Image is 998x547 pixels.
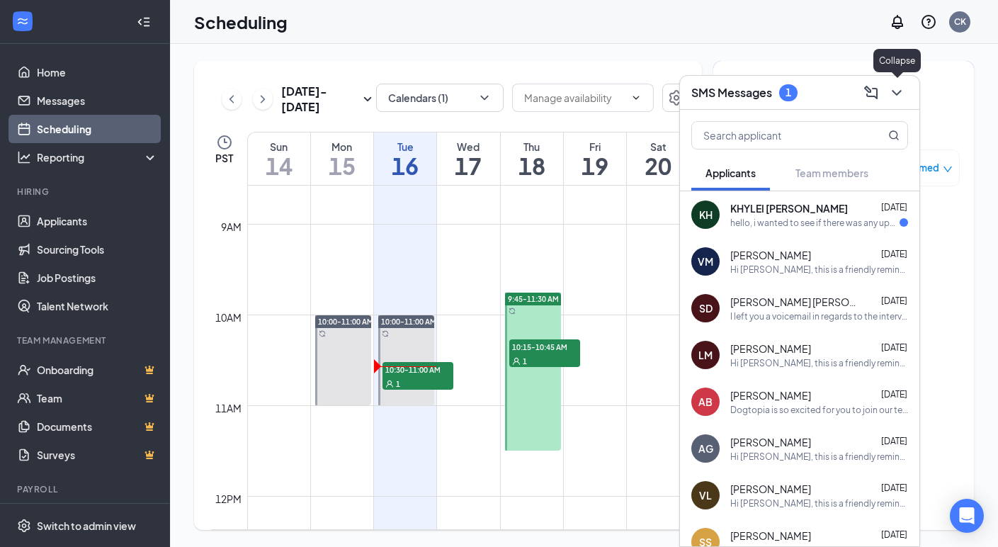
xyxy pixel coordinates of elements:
[376,84,504,112] button: Calendars (1)ChevronDown
[627,154,689,178] h1: 20
[564,140,626,154] div: Fri
[37,235,158,264] a: Sourcing Tools
[215,151,233,165] span: PST
[881,436,907,446] span: [DATE]
[509,339,580,354] span: 10:15-10:45 AM
[37,207,158,235] a: Applicants
[889,13,906,30] svg: Notifications
[881,529,907,540] span: [DATE]
[730,435,811,449] span: [PERSON_NAME]
[954,16,966,28] div: CK
[873,49,921,72] div: Collapse
[396,379,400,389] span: 1
[881,389,907,400] span: [DATE]
[698,254,713,269] div: VM
[37,150,159,164] div: Reporting
[920,13,937,30] svg: QuestionInfo
[37,519,136,533] div: Switch to admin view
[668,89,685,106] svg: Settings
[374,132,436,185] a: September 16, 2025
[212,310,244,325] div: 10am
[730,264,908,276] div: Hi [PERSON_NAME], this is a friendly reminder. Your meeting with Dogtopia for Canine Coach/ Dog D...
[662,84,691,115] a: Settings
[318,317,373,327] span: 10:00-11:00 AM
[194,10,288,34] h1: Scheduling
[692,122,860,149] input: Search applicant
[564,132,626,185] a: September 19, 2025
[253,89,273,110] button: ChevronRight
[37,356,158,384] a: OnboardingCrown
[381,317,436,327] span: 10:00-11:00 AM
[17,483,155,495] div: Payroll
[225,91,239,108] svg: ChevronLeft
[256,91,270,108] svg: ChevronRight
[885,81,908,104] button: ChevronDown
[17,150,31,164] svg: Analysis
[730,497,908,509] div: Hi [PERSON_NAME], this is a friendly reminder. Your meeting with Dogtopia for Front Desk Receptio...
[630,92,642,103] svg: ChevronDown
[730,529,811,543] span: [PERSON_NAME]
[730,404,908,416] div: Dogtopia is so excited for you to join our team! Do you know anyone else who might be interested ...
[218,219,244,235] div: 9am
[627,140,689,154] div: Sat
[17,186,155,198] div: Hiring
[382,330,389,337] svg: Sync
[37,58,158,86] a: Home
[786,86,791,98] div: 1
[17,334,155,346] div: Team Management
[730,217,900,229] div: hello, i wanted to see if there was any update?
[730,342,811,356] span: [PERSON_NAME]
[311,140,373,154] div: Mon
[385,380,394,388] svg: User
[730,295,858,309] span: [PERSON_NAME] [PERSON_NAME]
[698,348,713,362] div: LM
[37,86,158,115] a: Messages
[137,15,151,29] svg: Collapse
[37,115,158,143] a: Scheduling
[222,89,242,110] button: ChevronLeft
[248,132,310,185] a: September 14, 2025
[523,356,527,366] span: 1
[698,441,713,456] div: AG
[730,482,811,496] span: [PERSON_NAME]
[943,164,953,174] span: down
[699,208,713,222] div: KH
[248,140,310,154] div: Sun
[730,310,908,322] div: I left you a voicemail in regards to the interview. I appreciate it very much. Luckily I was able...
[477,91,492,105] svg: ChevronDown
[950,499,984,533] div: Open Intercom Messenger
[888,130,900,141] svg: MagnifyingGlass
[437,140,499,154] div: Wed
[16,14,30,28] svg: WorkstreamLogo
[730,451,908,463] div: Hi [PERSON_NAME], this is a friendly reminder. Your meeting with Dogtopia for Canine Coach/ Dog D...
[212,491,244,507] div: 12pm
[699,488,712,502] div: VL
[863,84,880,101] svg: ComposeMessage
[359,91,376,108] svg: SmallChevronDown
[37,292,158,320] a: Talent Network
[37,384,158,412] a: TeamCrown
[698,395,713,409] div: AB
[860,81,883,104] button: ComposeMessage
[881,202,907,213] span: [DATE]
[662,84,691,112] button: Settings
[730,357,908,369] div: Hi [PERSON_NAME], this is a friendly reminder. Please select a meeting time slot for your Canine ...
[382,362,453,376] span: 10:30-11:00 AM
[501,140,563,154] div: Thu
[881,295,907,306] span: [DATE]
[627,132,689,185] a: September 20, 2025
[888,84,905,101] svg: ChevronDown
[691,85,772,101] h3: SMS Messages
[437,132,499,185] a: September 17, 2025
[524,90,625,106] input: Manage availability
[248,154,310,178] h1: 14
[881,249,907,259] span: [DATE]
[795,167,868,179] span: Team members
[37,441,158,469] a: SurveysCrown
[699,301,713,315] div: SD
[212,400,244,416] div: 11am
[311,154,373,178] h1: 15
[37,412,158,441] a: DocumentsCrown
[281,84,359,115] h3: [DATE] - [DATE]
[17,519,31,533] svg: Settings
